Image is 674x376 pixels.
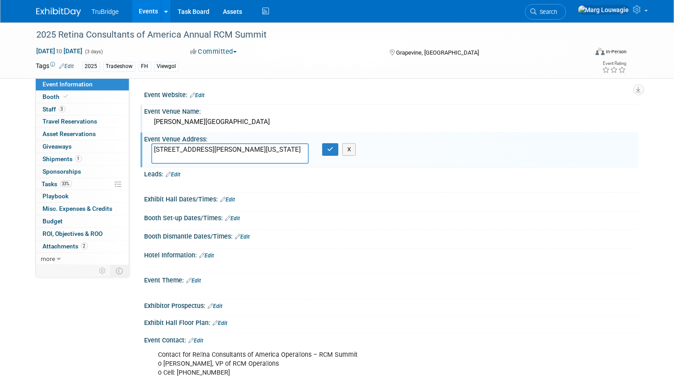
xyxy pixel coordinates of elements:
span: Asset Reservations [43,130,96,137]
div: 2025 [82,62,100,71]
div: Event Rating [602,61,627,66]
div: Event Contact: [145,333,638,345]
a: Sponsorships [36,166,129,178]
div: Event Format [540,47,627,60]
a: Edit [208,303,223,309]
a: Edit [226,215,240,222]
div: Event Website: [145,88,638,100]
i: Booth reservation complete [64,94,68,99]
div: Viewgol [154,62,179,71]
div: In-Person [606,48,627,55]
span: Attachments [43,243,88,250]
span: 33% [60,180,72,187]
div: Tradeshow [103,62,136,71]
a: Tasks33% [36,178,129,190]
div: Leads: [145,167,638,179]
a: Budget [36,215,129,227]
div: 2025 Retina Consultants of America Annual RCM Summit [34,27,577,43]
a: Shipments1 [36,153,129,165]
a: Edit [166,171,181,178]
a: Staff3 [36,103,129,115]
div: [PERSON_NAME][GEOGRAPHIC_DATA] [151,115,631,129]
button: X [342,143,356,156]
a: ROI, Objectives & ROO [36,228,129,240]
a: Travel Reservations [36,115,129,128]
div: Booth Dismantle Dates/Times: [145,230,638,241]
span: TruBridge [92,8,119,15]
span: Misc. Expenses & Credits [43,205,113,212]
span: to [55,47,64,55]
a: Booth [36,91,129,103]
a: more [36,253,129,265]
span: 3 [59,106,65,112]
a: Edit [235,234,250,240]
span: 2 [81,243,88,249]
a: Asset Reservations [36,128,129,140]
a: Edit [187,278,201,284]
span: Grapevine, [GEOGRAPHIC_DATA] [396,49,479,56]
span: Booth [43,93,70,100]
a: Edit [221,197,235,203]
div: Booth Set-up Dates/Times: [145,211,638,223]
button: Committed [187,47,240,56]
div: Event Venue Address: [145,132,638,144]
img: Format-Inperson.png [596,48,605,55]
img: ExhibitDay [36,8,81,17]
span: Playbook [43,192,69,200]
a: Search [525,4,566,20]
a: Attachments2 [36,240,129,252]
span: Shipments [43,155,82,162]
a: Edit [190,92,205,98]
div: Exhibit Hall Dates/Times: [145,192,638,204]
span: (3 days) [85,49,103,55]
a: Edit [213,320,228,326]
td: Tags [36,61,74,72]
span: Giveaways [43,143,72,150]
span: Staff [43,106,65,113]
a: Giveaways [36,141,129,153]
span: ROI, Objectives & ROO [43,230,103,237]
span: Tasks [42,180,72,188]
div: Exhibit Hall Floor Plan: [145,316,638,328]
span: Travel Reservations [43,118,98,125]
a: Edit [60,63,74,69]
div: Event Venue Name: [145,105,638,116]
td: Personalize Event Tab Strip [95,265,111,277]
a: Playbook [36,190,129,202]
span: [DATE] [DATE] [36,47,83,55]
a: Edit [200,252,214,259]
span: Budget [43,218,63,225]
span: Search [537,9,558,15]
span: Sponsorships [43,168,81,175]
span: Event Information [43,81,93,88]
a: Misc. Expenses & Credits [36,203,129,215]
span: more [41,255,55,262]
a: Edit [189,338,204,344]
td: Toggle Event Tabs [111,265,129,277]
div: Exhibitor Prospectus: [145,299,638,311]
a: Event Information [36,78,129,90]
img: Marg Louwagie [578,5,630,15]
div: FH [139,62,151,71]
div: Event Theme: [145,273,638,285]
span: 1 [75,155,82,162]
div: Hotel Information: [145,248,638,260]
